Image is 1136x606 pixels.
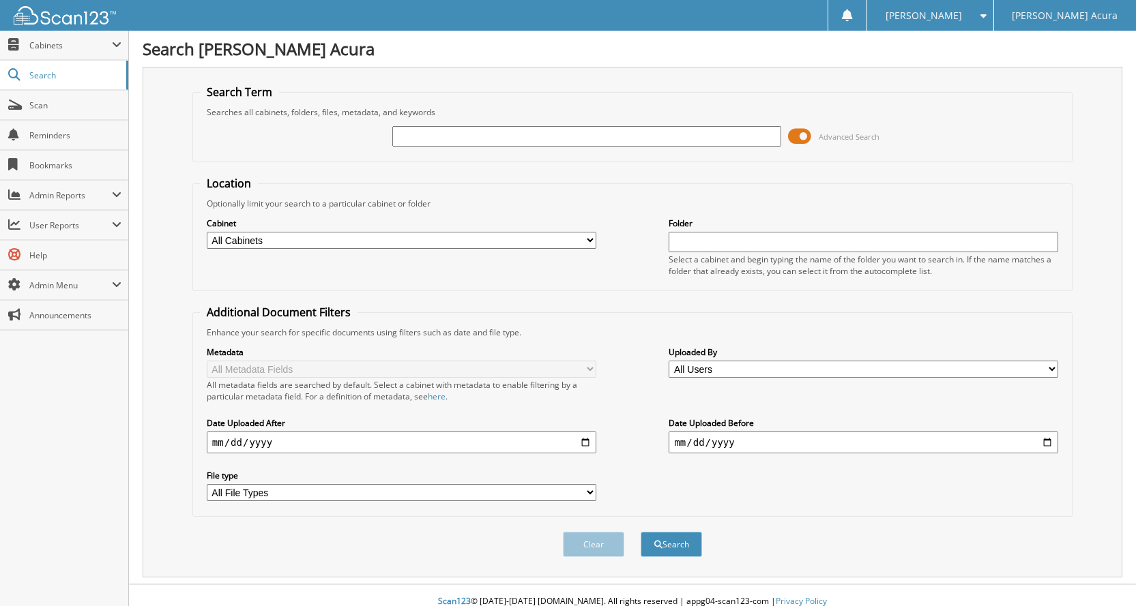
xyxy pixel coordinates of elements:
span: Admin Menu [29,279,112,291]
span: Cabinets [29,40,112,51]
span: [PERSON_NAME] Acura [1012,12,1118,20]
label: Uploaded By [669,346,1058,358]
div: Select a cabinet and begin typing the name of the folder you want to search in. If the name match... [669,254,1058,277]
button: Search [641,532,702,557]
label: Date Uploaded After [207,417,596,429]
span: Advanced Search [819,132,879,142]
span: Help [29,249,121,261]
div: Optionally limit your search to a particular cabinet or folder [200,198,1065,209]
span: Admin Reports [29,190,112,201]
div: Searches all cabinets, folders, files, metadata, and keywords [200,106,1065,118]
span: Reminders [29,130,121,141]
span: Announcements [29,309,121,321]
legend: Additional Document Filters [200,305,358,320]
button: Clear [563,532,624,557]
span: Bookmarks [29,160,121,171]
input: start [207,431,596,453]
span: Search [29,70,119,81]
legend: Search Term [200,85,279,100]
label: Metadata [207,346,596,358]
span: Scan [29,100,121,111]
a: here [428,391,446,402]
h1: Search [PERSON_NAME] Acura [143,37,1122,60]
input: end [669,431,1058,453]
label: Date Uploaded Before [669,417,1058,429]
label: Folder [669,217,1058,229]
div: Enhance your search for specific documents using filters such as date and file type. [200,327,1065,338]
img: scan123-logo-white.svg [14,6,116,25]
span: [PERSON_NAME] [886,12,962,20]
label: File type [207,470,596,481]
span: User Reports [29,219,112,231]
legend: Location [200,176,258,191]
label: Cabinet [207,217,596,229]
div: All metadata fields are searched by default. Select a cabinet with metadata to enable filtering b... [207,379,596,402]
